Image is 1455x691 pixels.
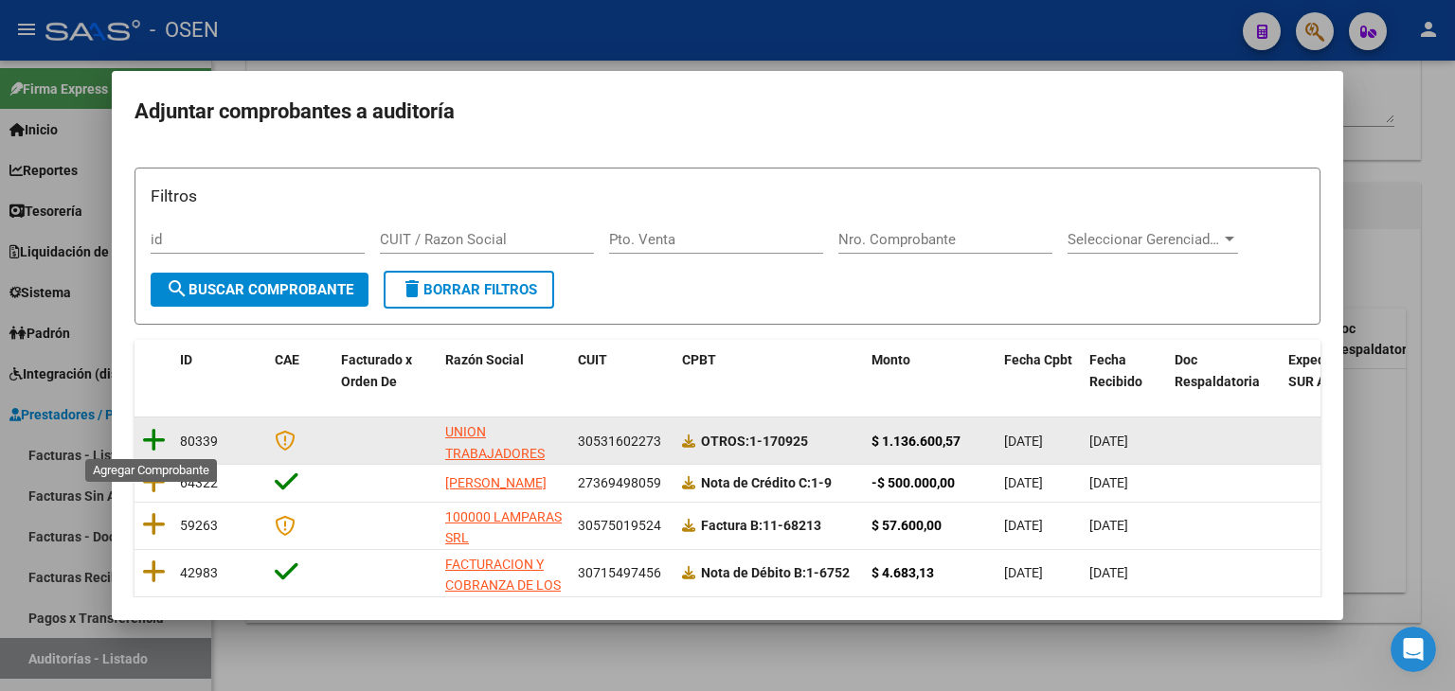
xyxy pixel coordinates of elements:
[578,434,661,449] span: 30531602273
[180,352,192,367] span: ID
[701,475,811,490] span: Nota de Crédito C:
[1004,565,1043,580] span: [DATE]
[674,340,864,402] datatable-header-cell: CPBT
[1004,475,1043,490] span: [DATE]
[1089,475,1128,490] span: [DATE]
[180,518,218,533] span: 59263
[701,518,821,533] strong: 11-68213
[180,475,218,490] span: 64322
[1004,518,1043,533] span: [DATE]
[997,340,1082,402] datatable-header-cell: Fecha Cpbt
[1004,434,1043,449] span: [DATE]
[438,340,570,402] datatable-header-cell: Razón Social
[135,94,1320,130] h2: Adjuntar comprobantes a auditoría
[578,475,661,490] span: 27369498059
[445,509,562,546] span: 100000 LAMPARAS SRL
[578,565,661,580] span: 30715497456
[701,565,806,580] span: Nota de Débito B:
[1281,340,1385,402] datatable-header-cell: Expediente SUR Asociado
[1089,518,1128,533] span: [DATE]
[871,518,942,533] strong: $ 57.600,00
[445,557,561,636] span: FACTURACION Y COBRANZA DE LOS EFECTORES PUBLICOS S.E.
[871,475,955,490] strong: -$ 500.000,00
[1068,231,1221,248] span: Seleccionar Gerenciador
[341,352,412,389] span: Facturado x Orden De
[578,518,661,533] span: 30575019524
[1167,340,1281,402] datatable-header-cell: Doc Respaldatoria
[1391,627,1436,672] iframe: Intercom live chat
[401,281,537,298] span: Borrar Filtros
[1288,352,1373,389] span: Expediente SUR Asociado
[871,565,934,580] strong: $ 4.683,13
[401,277,423,300] mat-icon: delete
[166,281,353,298] span: Buscar Comprobante
[1089,352,1142,389] span: Fecha Recibido
[871,434,961,449] strong: $ 1.136.600,57
[1004,352,1072,367] span: Fecha Cpbt
[570,340,674,402] datatable-header-cell: CUIT
[578,352,607,367] span: CUIT
[682,352,716,367] span: CPBT
[864,340,997,402] datatable-header-cell: Monto
[151,184,1304,208] h3: Filtros
[267,340,333,402] datatable-header-cell: CAE
[1175,352,1260,389] span: Doc Respaldatoria
[333,340,438,402] datatable-header-cell: Facturado x Orden De
[701,518,763,533] span: Factura B:
[701,434,808,449] strong: 1-170925
[172,340,267,402] datatable-header-cell: ID
[701,565,850,580] strong: 1-6752
[701,475,832,490] strong: 1-9
[445,475,547,490] span: [PERSON_NAME]
[871,352,910,367] span: Monto
[701,434,749,449] span: OTROS:
[166,277,189,300] mat-icon: search
[445,424,545,525] span: UNION TRABAJADORES DE ENTIDADES DEPORTIVAS Y CIVILES
[1082,340,1167,402] datatable-header-cell: Fecha Recibido
[275,352,299,367] span: CAE
[1089,434,1128,449] span: [DATE]
[445,352,524,367] span: Razón Social
[151,273,368,307] button: Buscar Comprobante
[180,434,218,449] span: 80339
[1089,565,1128,580] span: [DATE]
[384,271,554,309] button: Borrar Filtros
[180,565,218,580] span: 42983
